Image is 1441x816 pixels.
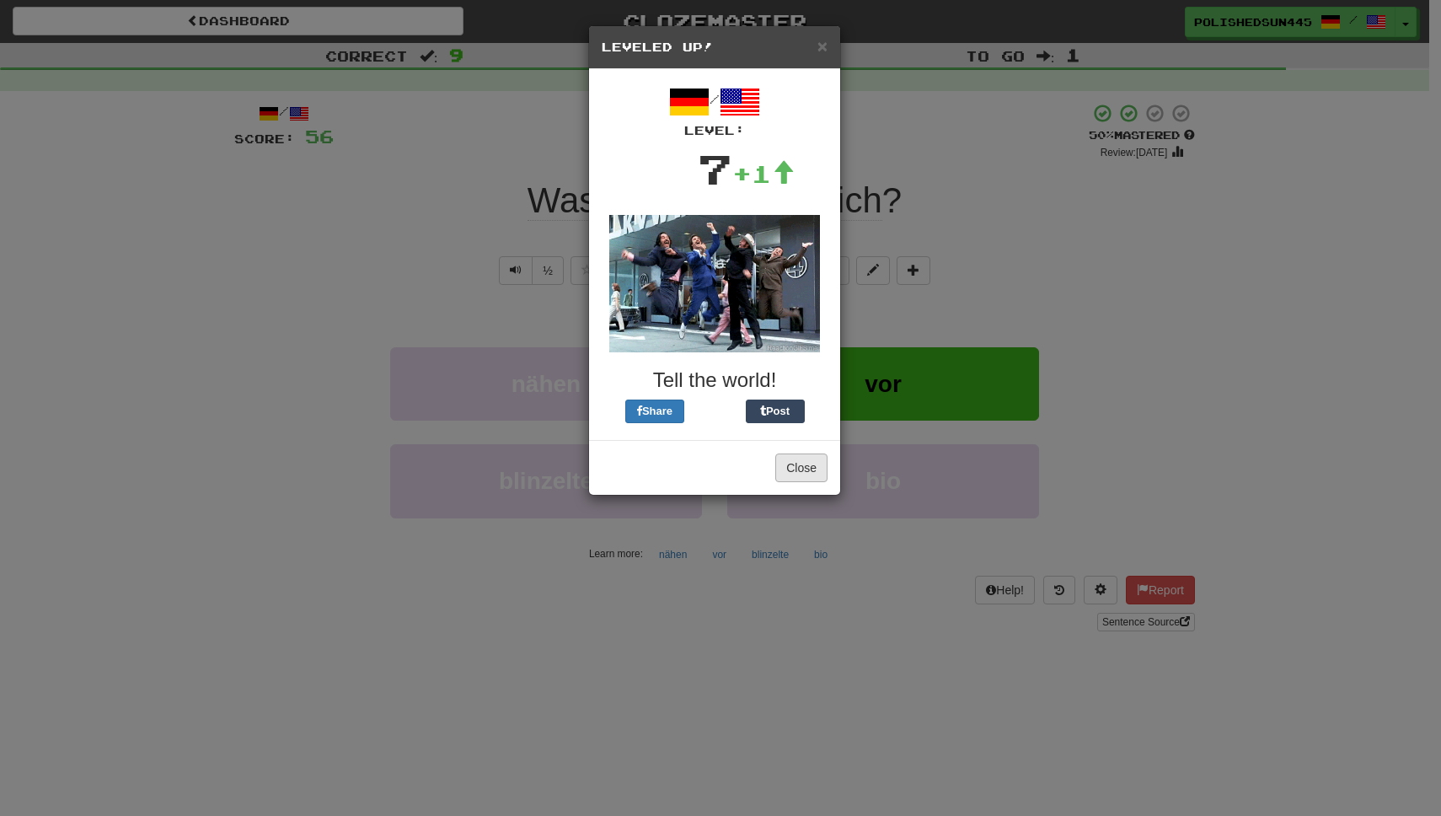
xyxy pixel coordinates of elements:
[602,39,828,56] h5: Leveled Up!
[609,215,820,352] img: anchorman-0f45bd94e4bc77b3e4009f63bd0ea52a2253b4c1438f2773e23d74ae24afd04f.gif
[817,36,828,56] span: ×
[684,400,746,423] iframe: X Post Button
[602,369,828,391] h3: Tell the world!
[602,122,828,139] div: Level:
[746,400,805,423] button: Post
[817,37,828,55] button: Close
[775,454,828,482] button: Close
[698,139,732,198] div: 7
[732,157,795,191] div: +1
[625,400,684,423] button: Share
[602,82,828,139] div: /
